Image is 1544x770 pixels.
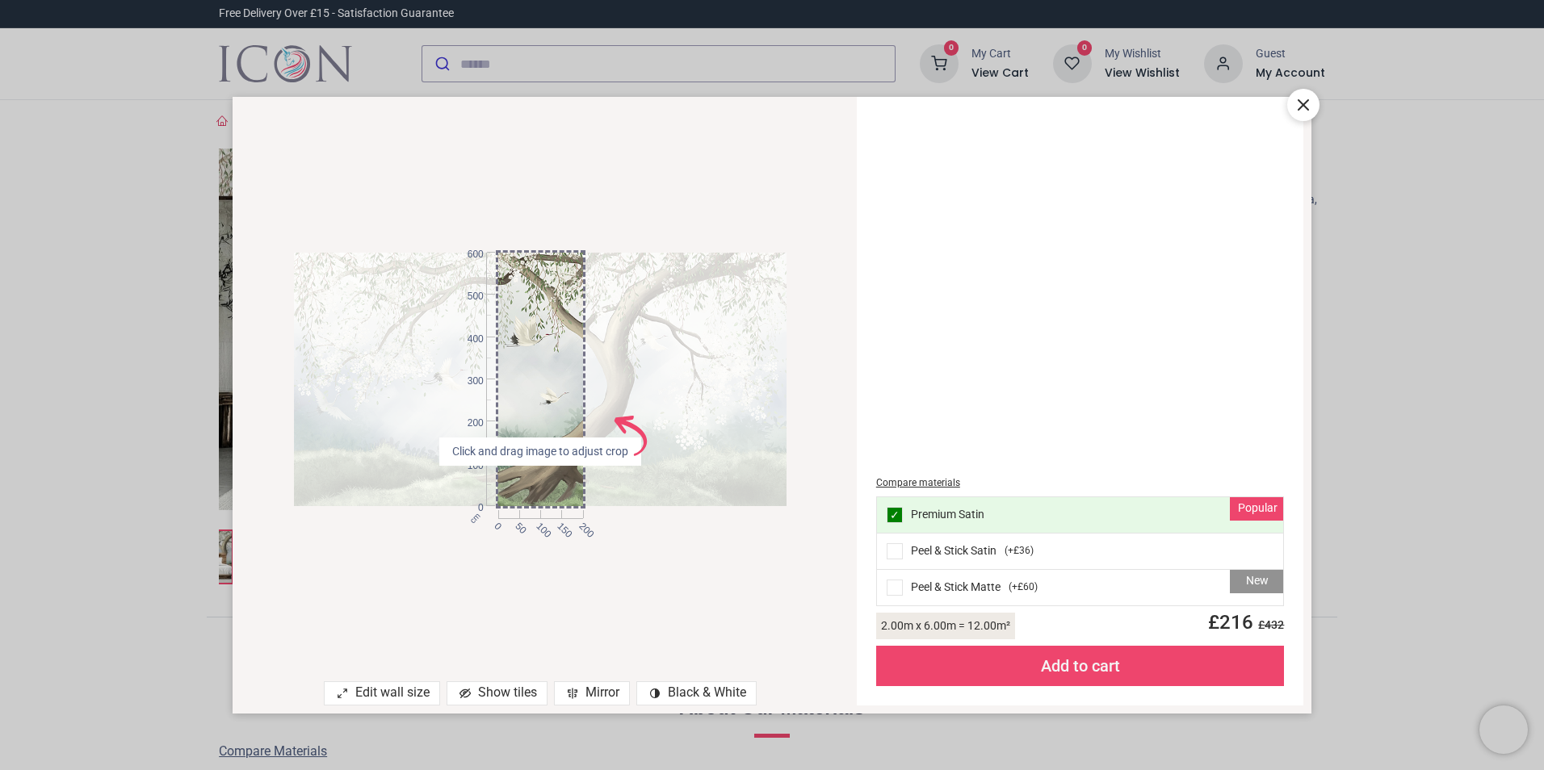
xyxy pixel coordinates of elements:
span: ( +£60 ) [1009,580,1038,594]
div: Edit wall size [324,681,440,705]
div: 2.00 m x 6.00 m = 12.00 m² [876,613,1015,639]
span: 200 [453,416,484,430]
span: 200 [576,520,586,530]
span: cm [468,511,481,525]
div: Add to cart [876,646,1285,686]
span: Click and drag image to adjust crop [446,444,635,460]
span: 500 [453,290,484,303]
div: New [1230,570,1283,594]
span: 150 [554,520,564,530]
span: 100 [453,459,484,473]
span: 400 [453,333,484,346]
div: Compare materials [876,476,1285,490]
span: 0 [491,520,501,530]
div: Show tiles [447,681,548,705]
div: Premium Satin [877,497,1284,534]
span: 0 [453,501,484,515]
span: ( +£36 ) [1005,544,1034,558]
span: 100 [533,520,543,530]
div: Black & White [636,681,757,705]
div: Mirror [554,681,630,705]
span: ✓ [890,509,900,521]
div: Popular [1230,497,1283,521]
span: £ 216 [1198,611,1284,634]
div: Peel & Stick Matte [877,570,1284,605]
div: Peel & Stick Satin [877,534,1284,570]
span: 300 [453,375,484,388]
span: 50 [512,520,522,530]
iframe: Brevo live chat [1479,705,1528,754]
span: £ 432 [1253,618,1284,631]
span: 600 [453,248,484,262]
